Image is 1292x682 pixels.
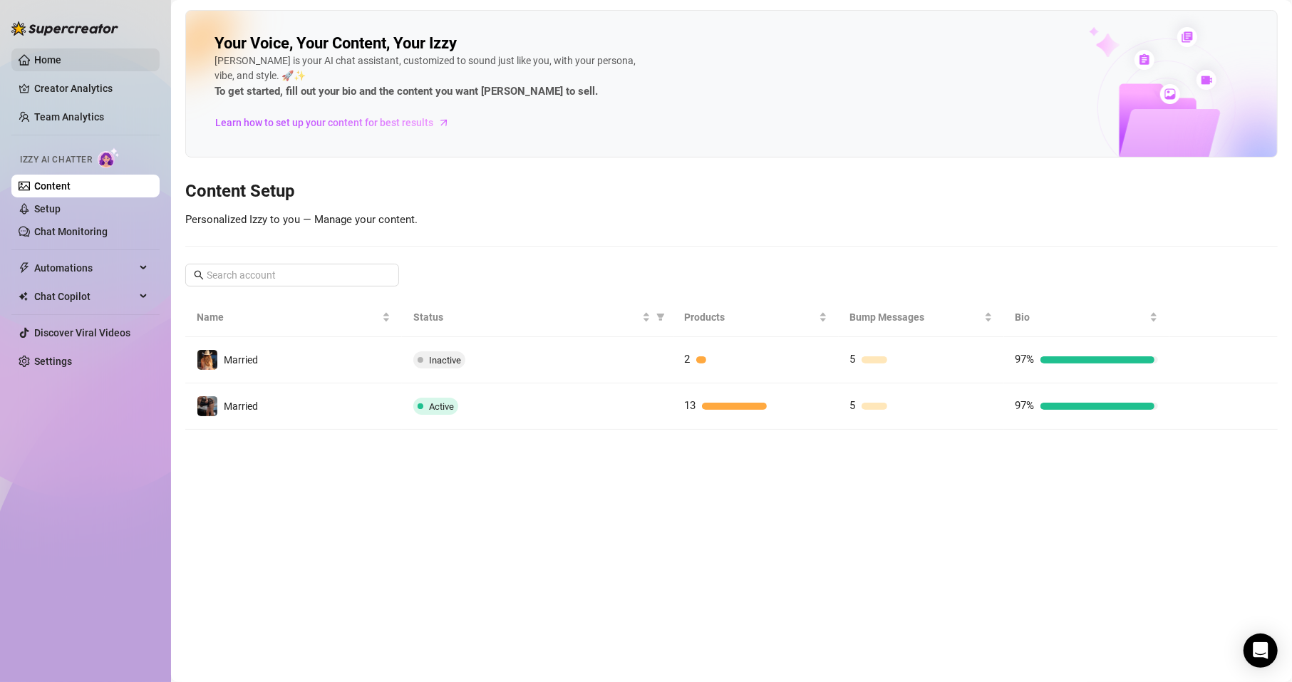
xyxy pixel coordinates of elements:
[653,306,668,328] span: filter
[1244,634,1278,668] div: Open Intercom Messenger
[34,356,72,367] a: Settings
[215,85,598,98] strong: To get started, fill out your bio and the content you want [PERSON_NAME] to sell.
[1056,11,1277,157] img: ai-chatter-content-library-cLFOSyPT.png
[224,354,258,366] span: Married
[685,309,816,325] span: Products
[1015,309,1147,325] span: Bio
[34,285,135,308] span: Chat Copilot
[194,270,204,280] span: search
[850,309,981,325] span: Bump Messages
[656,313,665,321] span: filter
[34,203,61,215] a: Setup
[34,54,61,66] a: Home
[413,309,639,325] span: Status
[20,153,92,167] span: Izzy AI Chatter
[19,262,30,274] span: thunderbolt
[429,401,454,412] span: Active
[19,291,28,301] img: Chat Copilot
[850,353,856,366] span: 5
[197,350,217,370] img: Married
[34,327,130,339] a: Discover Viral Videos
[34,111,104,123] a: Team Analytics
[429,355,461,366] span: Inactive
[850,399,856,412] span: 5
[98,148,120,168] img: AI Chatter
[197,309,379,325] span: Name
[34,257,135,279] span: Automations
[437,115,451,130] span: arrow-right
[839,298,1004,337] th: Bump Messages
[34,226,108,237] a: Chat Monitoring
[11,21,118,36] img: logo-BBDzfeDw.svg
[215,33,457,53] h2: Your Voice, Your Content, Your Izzy
[673,298,839,337] th: Products
[402,298,673,337] th: Status
[685,399,696,412] span: 13
[1015,399,1035,412] span: 97%
[224,401,258,412] span: ️Married
[185,180,1278,203] h3: Content Setup
[185,213,418,226] span: Personalized Izzy to you — Manage your content.
[34,180,71,192] a: Content
[197,396,217,416] img: ️Married
[1004,298,1169,337] th: Bio
[34,77,148,100] a: Creator Analytics
[215,111,460,134] a: Learn how to set up your content for best results
[185,298,402,337] th: Name
[207,267,379,283] input: Search account
[215,53,642,100] div: [PERSON_NAME] is your AI chat assistant, customized to sound just like you, with your persona, vi...
[215,115,433,130] span: Learn how to set up your content for best results
[1015,353,1035,366] span: 97%
[685,353,691,366] span: 2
